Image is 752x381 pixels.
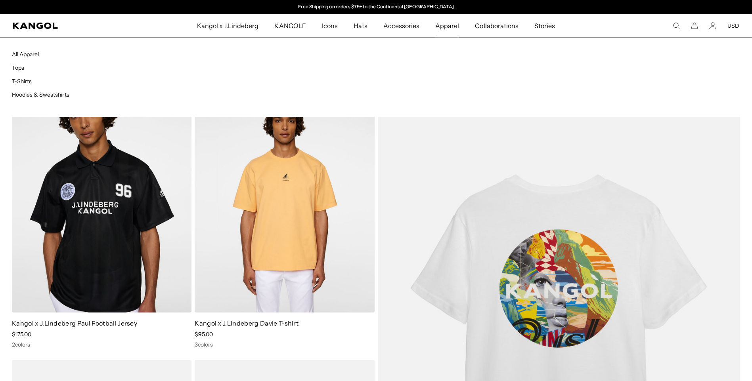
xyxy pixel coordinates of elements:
a: Tops [12,64,24,71]
span: Kangol x J.Lindeberg [197,14,259,37]
img: Kangol x J.Lindeberg Davie T-shirt [195,87,374,312]
summary: Search here [673,22,680,29]
button: USD [727,22,739,29]
a: Icons [314,14,346,37]
div: 3 colors [195,341,374,348]
a: Apparel [427,14,467,37]
a: All Apparel [12,51,39,58]
a: T-Shirts [12,78,32,85]
a: Hoodies & Sweatshirts [12,91,69,98]
a: Accessories [375,14,427,37]
slideshow-component: Announcement bar [295,4,458,10]
span: $95.00 [195,331,213,338]
img: Kangol x J.Lindeberg Paul Football Jersey [12,87,191,312]
a: Kangol x J.Lindeberg Davie T-shirt [195,319,299,327]
span: Apparel [435,14,459,37]
a: Kangol [13,23,130,29]
a: Hats [346,14,375,37]
span: Stories [534,14,555,37]
div: 2 colors [12,341,191,348]
span: $175.00 [12,331,31,338]
a: Kangol x J.Lindeberg [189,14,267,37]
a: Kangol x J.Lindeberg Paul Football Jersey [12,319,137,327]
span: Icons [322,14,338,37]
span: Hats [354,14,367,37]
span: Accessories [383,14,419,37]
div: Announcement [295,4,458,10]
a: Collaborations [467,14,526,37]
span: KANGOLF [274,14,306,37]
a: Stories [526,14,563,37]
span: Collaborations [475,14,518,37]
div: 1 of 2 [295,4,458,10]
a: KANGOLF [266,14,314,37]
button: Cart [691,22,698,29]
a: Free Shipping on orders $79+ to the Continental [GEOGRAPHIC_DATA] [298,4,454,10]
a: Account [709,22,716,29]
